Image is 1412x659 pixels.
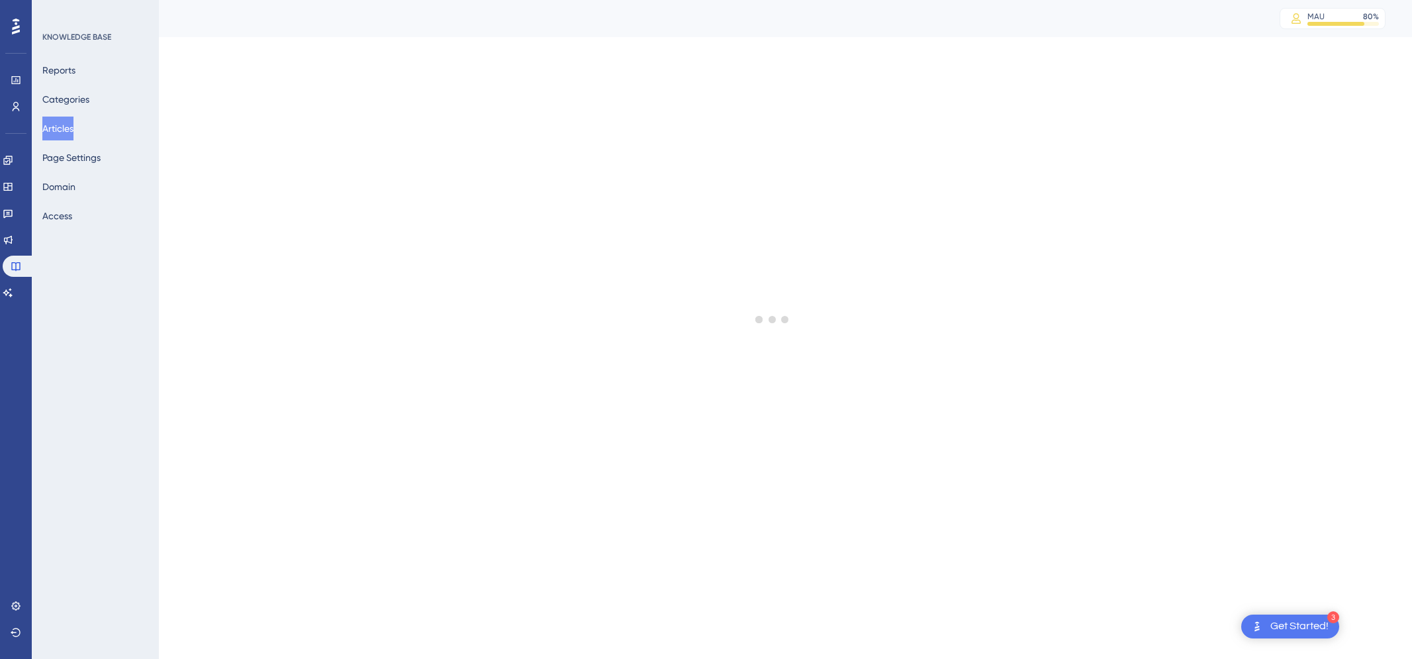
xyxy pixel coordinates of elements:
[42,87,89,111] button: Categories
[1241,615,1339,638] div: Open Get Started! checklist, remaining modules: 3
[42,58,75,82] button: Reports
[1307,11,1325,22] div: MAU
[42,146,101,170] button: Page Settings
[1270,619,1329,634] div: Get Started!
[42,117,73,140] button: Articles
[42,175,75,199] button: Domain
[1249,619,1265,634] img: launcher-image-alternative-text
[42,204,72,228] button: Access
[1363,11,1379,22] div: 80 %
[42,32,111,42] div: KNOWLEDGE BASE
[1327,611,1339,623] div: 3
